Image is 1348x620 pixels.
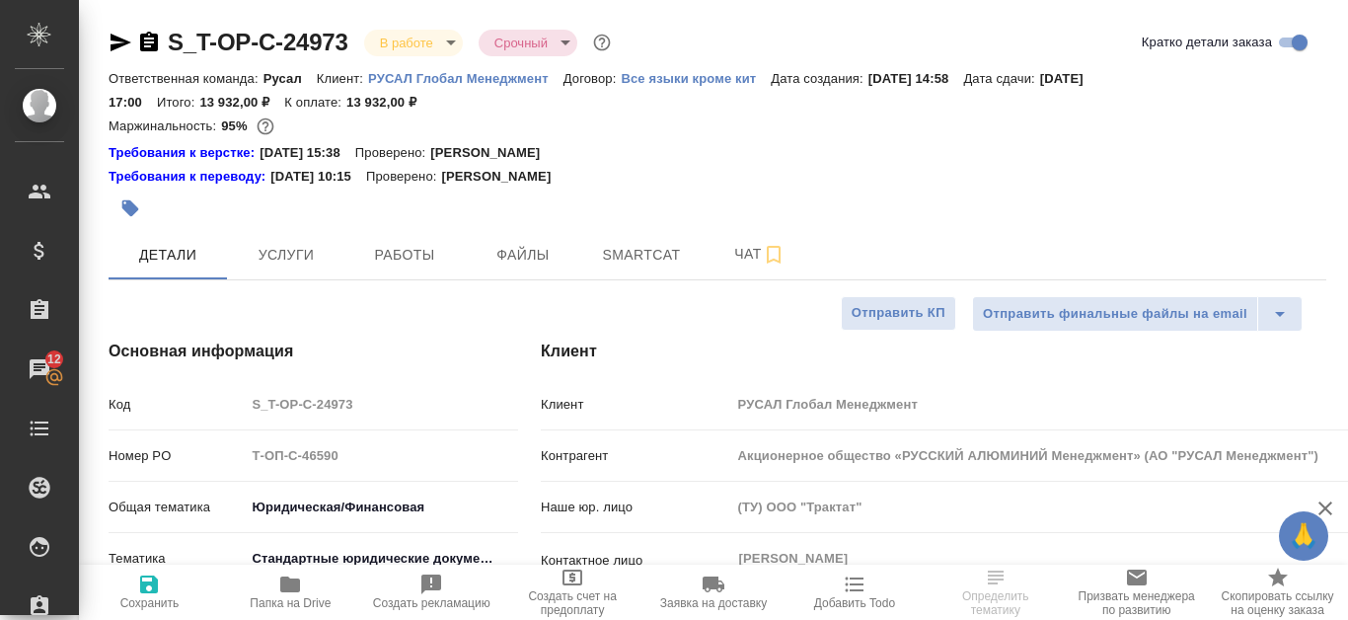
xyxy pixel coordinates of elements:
a: Требования к переводу: [109,167,270,187]
div: split button [972,296,1303,332]
p: РУСАЛ Глобал Менеджмент [368,71,563,86]
a: Требования к верстке: [109,143,260,163]
div: В работе [479,30,577,56]
p: Ответственная команда: [109,71,263,86]
p: Все языки кроме кит [621,71,771,86]
span: Отправить финальные файлы на email [983,303,1247,326]
button: Скопировать ссылку для ЯМессенджера [109,31,132,54]
p: Проверено: [366,167,442,187]
p: Клиент [541,395,731,415]
button: Папка на Drive [220,565,361,620]
button: Срочный [488,35,554,51]
span: Создать рекламацию [373,596,490,610]
a: S_T-OP-C-24973 [168,29,348,55]
p: 13 932,00 ₽ [199,95,284,110]
a: Все языки кроме кит [621,69,771,86]
p: Итого: [157,95,199,110]
span: Папка на Drive [250,596,331,610]
p: Дата сдачи: [963,71,1039,86]
button: Призвать менеджера по развитию [1066,565,1207,620]
p: Договор: [563,71,622,86]
button: Определить тематику [925,565,1066,620]
span: Кратко детали заказа [1142,33,1272,52]
button: Скопировать ссылку на оценку заказа [1207,565,1348,620]
button: 🙏 [1279,511,1328,561]
span: 12 [36,349,73,369]
button: Добавить Todo [784,565,925,620]
div: В работе [364,30,463,56]
p: [DATE] 15:38 [260,143,355,163]
button: Создать счет на предоплату [502,565,643,620]
p: Общая тематика [109,498,245,517]
div: Нажми, чтобы открыть папку с инструкцией [109,143,260,163]
button: Отправить финальные файлы на email [972,296,1258,332]
svg: Подписаться [762,243,786,267]
p: Контактное лицо [541,551,731,571]
button: 618.00 RUB; [253,114,278,139]
p: Русал [263,71,317,86]
button: Скопировать ссылку [137,31,161,54]
div: Юридическая/Финансовая [245,491,518,524]
p: Дата создания: [771,71,867,86]
p: [PERSON_NAME] [441,167,565,187]
p: Клиент: [317,71,368,86]
button: Отправить КП [841,296,956,331]
span: Отправить КП [852,302,945,325]
a: РУСАЛ Глобал Менеджмент [368,69,563,86]
span: Услуги [239,243,334,268]
div: Стандартные юридические документы, договоры, уставы [245,542,518,576]
span: Чат [712,242,807,267]
span: Smartcat [594,243,689,268]
span: Детали [120,243,215,268]
p: [DATE] 10:15 [270,167,366,187]
p: [DATE] 14:58 [868,71,964,86]
p: Наше юр. лицо [541,498,731,517]
span: 🙏 [1287,515,1320,557]
p: Тематика [109,549,245,569]
span: Сохранить [120,596,180,610]
p: Контрагент [541,446,731,466]
span: Заявка на доставку [660,596,767,610]
p: Номер PO [109,446,245,466]
button: Заявка на доставку [643,565,785,620]
span: Призвать менеджера по развитию [1078,589,1195,617]
input: Пустое поле [245,441,518,470]
p: К оплате: [284,95,346,110]
button: Доп статусы указывают на важность/срочность заказа [589,30,615,55]
p: 95% [221,118,252,133]
span: Скопировать ссылку на оценку заказа [1219,589,1336,617]
button: Сохранить [79,565,220,620]
p: [PERSON_NAME] [430,143,555,163]
span: Создать счет на предоплату [514,589,632,617]
h4: Клиент [541,340,1326,363]
p: Код [109,395,245,415]
button: В работе [374,35,439,51]
button: Добавить тэг [109,187,152,230]
p: Маржинальность: [109,118,221,133]
input: Пустое поле [245,390,518,419]
span: Определить тематику [936,589,1054,617]
span: Работы [357,243,452,268]
div: Нажми, чтобы открыть папку с инструкцией [109,167,270,187]
p: Проверено: [355,143,431,163]
a: 12 [5,345,74,394]
h4: Основная информация [109,340,462,363]
p: 13 932,00 ₽ [346,95,431,110]
span: Добавить Todo [814,596,895,610]
button: Создать рекламацию [361,565,502,620]
span: Файлы [476,243,570,268]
